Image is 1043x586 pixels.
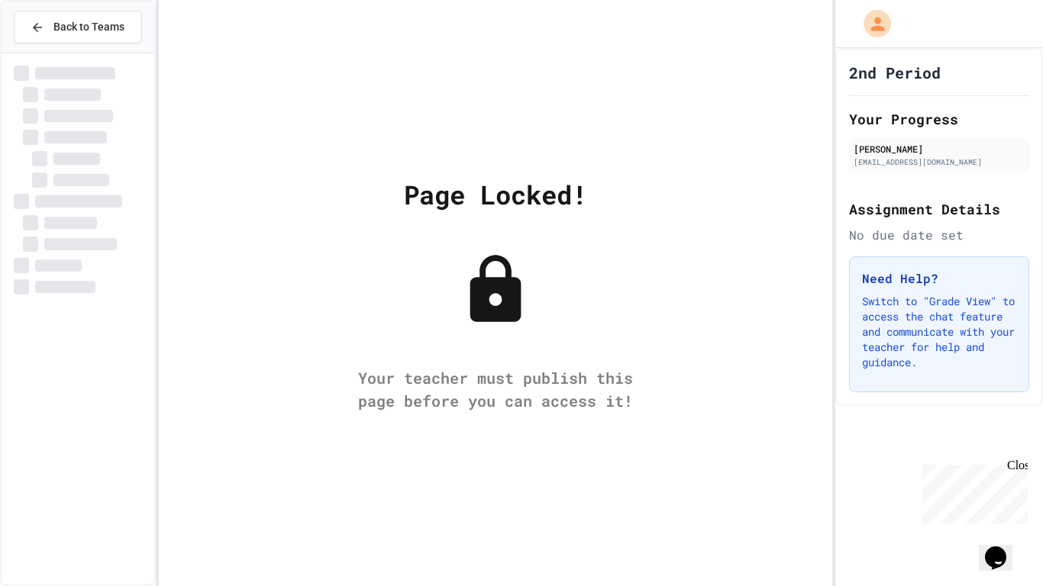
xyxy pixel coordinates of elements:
div: Page Locked! [404,175,587,214]
button: Back to Teams [14,11,142,43]
h2: Your Progress [849,108,1029,130]
div: My Account [848,6,895,41]
div: [EMAIL_ADDRESS][DOMAIN_NAME] [854,156,1025,168]
h1: 2nd Period [849,62,941,83]
iframe: chat widget [979,525,1028,571]
div: Your teacher must publish this page before you can access it! [343,366,648,412]
div: No due date set [849,226,1029,244]
span: Back to Teams [53,19,124,35]
iframe: chat widget [916,459,1028,523]
h3: Need Help? [862,269,1016,288]
p: Switch to "Grade View" to access the chat feature and communicate with your teacher for help and ... [862,294,1016,370]
div: Chat with us now!Close [6,6,105,97]
div: [PERSON_NAME] [854,142,1025,156]
h2: Assignment Details [849,198,1029,220]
